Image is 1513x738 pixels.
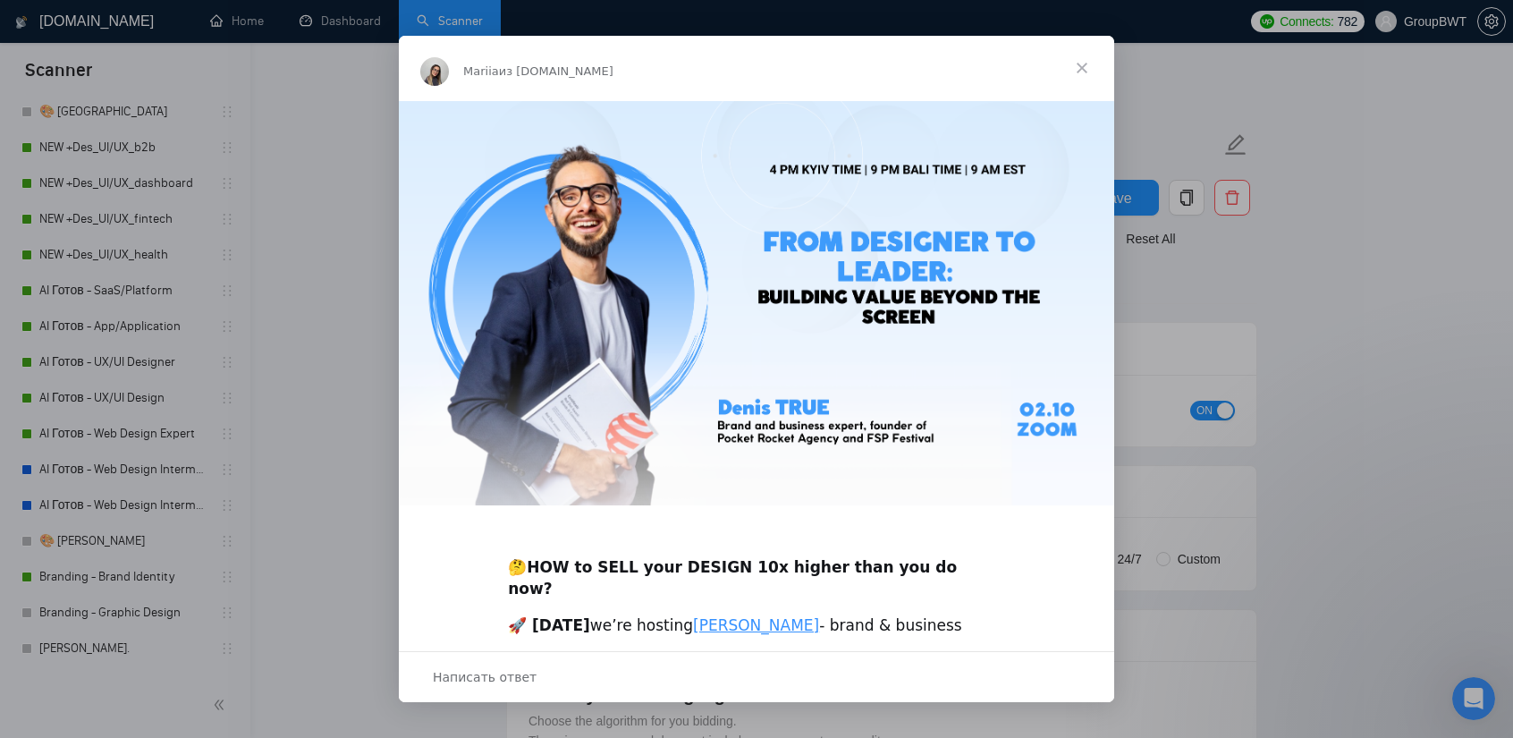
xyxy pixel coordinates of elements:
[463,64,499,78] span: Mariia
[508,536,1005,599] div: 🤔
[693,616,819,634] a: [PERSON_NAME]
[420,57,449,86] img: Profile image for Mariia
[433,666,537,689] span: Написать ответ
[1050,36,1114,100] span: Закрыть
[508,558,957,598] b: HOW to SELL your DESIGN 10x higher than you do now?
[499,64,613,78] span: из [DOMAIN_NAME]
[399,651,1114,702] div: Открыть разговор и ответить
[508,616,590,634] b: 🚀 [DATE]
[508,615,1005,679] div: we’re hosting - brand & business strategist, founder of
